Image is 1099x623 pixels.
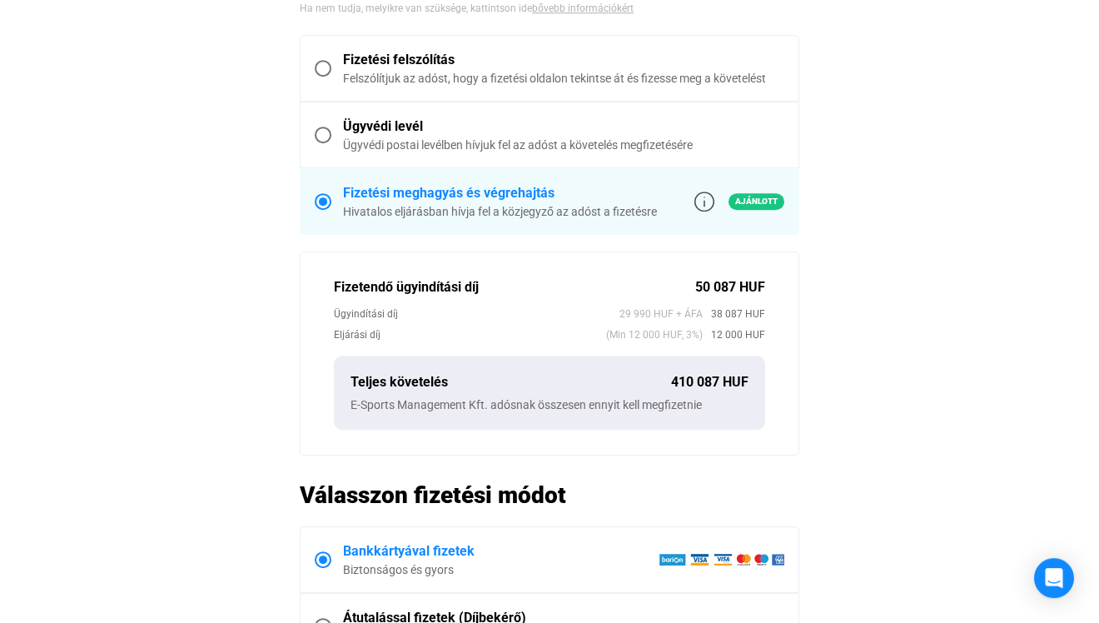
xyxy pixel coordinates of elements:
span: (Min 12 000 HUF, 3%) [606,326,703,343]
h2: Válasszon fizetési módot [300,481,799,510]
span: Ajánlott [729,193,784,210]
div: Fizetendő ügyindítási díj [334,277,695,297]
a: bővebb információkért [532,2,634,14]
div: Open Intercom Messenger [1034,558,1074,598]
div: Ügyvédi levél [343,117,784,137]
img: info-grey-outline [694,192,714,212]
div: Eljárási díj [334,326,606,343]
div: Hivatalos eljárásban hívja fel a közjegyző az adóst a fizetésre [343,203,657,220]
div: Fizetési meghagyás és végrehajtás [343,183,657,203]
div: 410 087 HUF [671,372,748,392]
a: info-grey-outlineAjánlott [694,192,784,212]
span: Ha nem tudja, melyikre van szüksége, kattintson ide [300,2,532,14]
span: 29 990 HUF + ÁFA [619,306,703,322]
span: 38 087 HUF [703,306,765,322]
div: Ügyindítási díj [334,306,619,322]
div: Ügyvédi postai levélben hívjuk fel az adóst a követelés megfizetésére [343,137,784,153]
div: E-Sports Management Kft. adósnak összesen ennyit kell megfizetnie [351,396,748,413]
div: Felszólítjuk az adóst, hogy a fizetési oldalon tekintse át és fizesse meg a követelést [343,70,784,87]
span: 12 000 HUF [703,326,765,343]
div: Biztonságos és gyors [343,561,659,578]
div: Bankkártyával fizetek [343,541,659,561]
div: Teljes követelés [351,372,671,392]
div: 50 087 HUF [695,277,765,297]
div: Fizetési felszólítás [343,50,784,70]
img: barion [659,553,784,566]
